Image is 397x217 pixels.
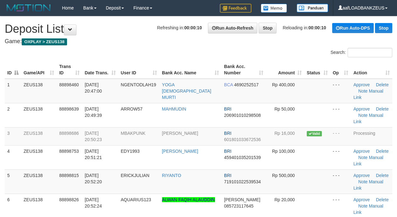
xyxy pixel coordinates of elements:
a: Delete [376,149,389,154]
a: Stop [259,23,277,33]
span: BCA [224,82,233,87]
td: 5 [5,169,21,194]
strong: 00:00:10 [184,25,202,30]
img: Feedback.jpg [220,4,251,13]
span: 88898686 [59,131,79,136]
th: User ID: activate to sort column ascending [118,61,159,79]
td: 2 [5,103,21,127]
a: Approve [353,106,370,111]
a: Stop [375,23,392,33]
span: Copy 459401035201539 to clipboard [224,155,261,160]
td: Processing [351,127,392,145]
a: Note [358,89,368,94]
img: panduan.png [297,4,328,12]
span: 88898460 [59,82,79,87]
td: ZEUS138 [21,169,57,194]
span: BRI [224,106,231,111]
a: Delete [376,173,389,178]
span: 88898639 [59,106,79,111]
span: BRI [224,149,231,154]
a: Note [358,203,368,208]
td: - - - [330,79,351,103]
span: BRI [224,131,231,136]
a: Manual Link [353,203,383,215]
th: Bank Acc. Name: activate to sort column ascending [159,61,221,79]
a: Run Auto-Refresh [208,23,257,33]
span: [DATE] 20:50:23 [85,131,102,142]
span: [PERSON_NAME] [224,197,260,202]
span: Rp 20,000 [274,197,295,202]
th: Trans ID: activate to sort column ascending [57,61,82,79]
span: Copy 4690252517 to clipboard [234,82,259,87]
td: ZEUS138 [21,127,57,145]
span: ARROW57 [121,106,143,111]
span: EDY1993 [121,149,140,154]
span: 88898815 [59,173,79,178]
th: Amount: activate to sort column ascending [266,61,304,79]
input: Search: [348,48,392,57]
strong: 00:00:10 [309,25,326,30]
a: Delete [376,106,389,111]
th: Action: activate to sort column ascending [351,61,392,79]
a: Note [358,179,368,184]
span: AQUARIUS123 [121,197,151,202]
img: Button%20Memo.svg [261,4,287,13]
td: - - - [330,103,351,127]
td: ZEUS138 [21,103,57,127]
span: BRI [224,173,231,178]
span: Copy 206901010298508 to clipboard [224,113,261,118]
span: Rp 16,000 [274,131,295,136]
span: Refreshing in: [157,25,202,30]
label: Search: [331,48,392,57]
a: Note [358,155,368,160]
span: [DATE] 20:49:39 [85,106,102,118]
span: NGENTODLAH19 [121,82,156,87]
td: 4 [5,145,21,169]
td: - - - [330,145,351,169]
a: Run Auto-DPS [332,23,374,33]
a: Approve [353,149,370,154]
a: Note [358,113,368,118]
span: [DATE] 20:47:00 [85,82,102,94]
th: Game/API: activate to sort column ascending [21,61,57,79]
span: 88898753 [59,149,79,154]
td: - - - [330,127,351,145]
a: Manual Link [353,155,383,166]
th: Status: activate to sort column ascending [304,61,330,79]
a: YOGA [DEMOGRAPHIC_DATA] MURTI [162,82,211,100]
span: 88898826 [59,197,79,202]
td: 1 [5,79,21,103]
span: Reloading in: [283,25,326,30]
a: Approve [353,197,370,202]
span: ERICKJULIAN [121,173,149,178]
td: ZEUS138 [21,79,57,103]
a: Delete [376,197,389,202]
td: ZEUS138 [21,145,57,169]
span: Rp 50,000 [274,106,295,111]
h1: Deposit List [5,23,392,35]
span: Copy 085723117645 to clipboard [224,203,253,208]
th: ID: activate to sort column descending [5,61,21,79]
td: - - - [330,169,351,194]
a: Manual Link [353,113,383,124]
a: MAHMUDIN [162,106,186,111]
span: [DATE] 20:51:21 [85,149,102,160]
a: ALWAN FAQIH ALAUDDIN [162,197,215,202]
span: OXPLAY > ZEUS138 [22,38,67,45]
span: MBAKPUNK [121,131,146,136]
span: Copy 601801033672536 to clipboard [224,137,261,142]
a: Approve [353,173,370,178]
a: Manual Link [353,89,383,100]
a: RIYANTO [162,173,181,178]
td: 3 [5,127,21,145]
th: Bank Acc. Number: activate to sort column ascending [221,61,266,79]
span: Rp 100,000 [272,149,295,154]
th: Date Trans.: activate to sort column ascending [82,61,118,79]
span: [DATE] 20:52:20 [85,173,102,184]
span: Rp 500,000 [272,173,295,178]
a: Approve [353,82,370,87]
span: Rp 400,000 [272,82,295,87]
span: Copy 719101022539534 to clipboard [224,179,261,184]
h4: Game: [5,38,392,45]
a: [PERSON_NAME] [162,131,198,136]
